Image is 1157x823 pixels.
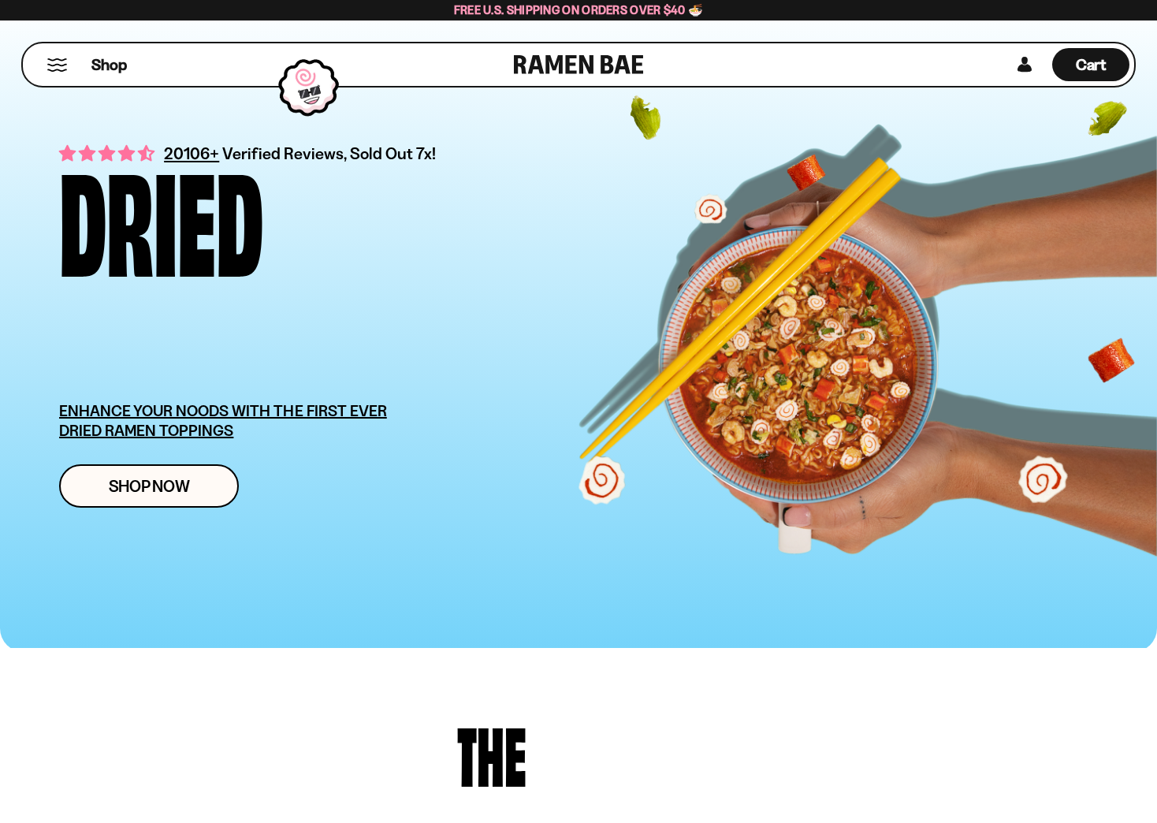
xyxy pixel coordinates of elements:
[59,162,263,270] div: Dried
[1076,55,1107,74] span: Cart
[1052,43,1129,86] a: Cart
[91,48,127,81] a: Shop
[91,54,127,76] span: Shop
[59,464,239,508] a: Shop Now
[109,478,190,494] span: Shop Now
[47,58,68,72] button: Mobile Menu Trigger
[457,715,526,790] div: The
[454,2,704,17] span: Free U.S. Shipping on Orders over $40 🍜
[222,143,436,163] span: Verified Reviews, Sold Out 7x!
